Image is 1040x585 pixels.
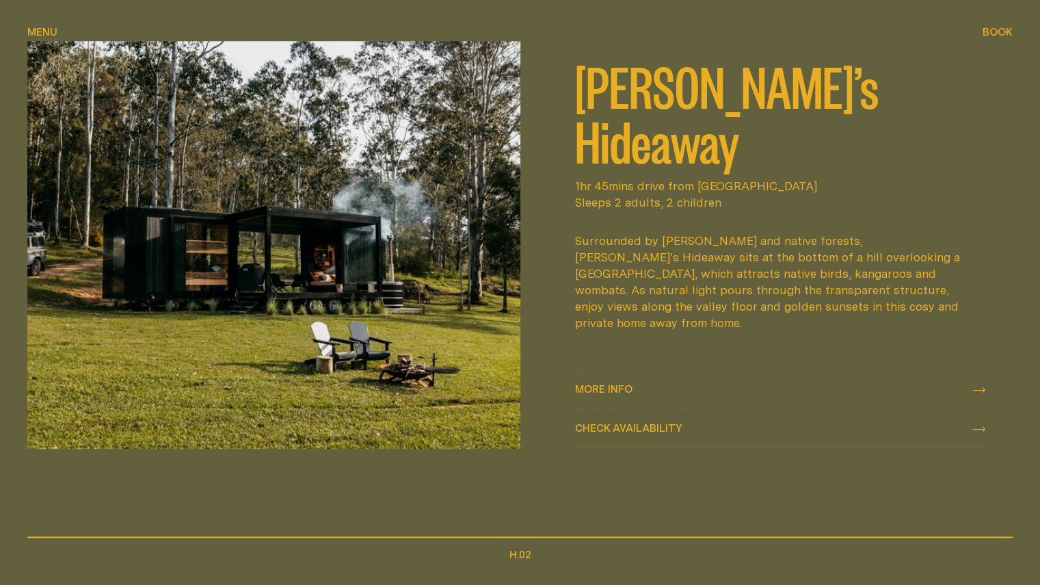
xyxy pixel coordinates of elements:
[575,423,682,433] span: Check availability
[575,178,986,194] span: 1hr 45mins drive from [GEOGRAPHIC_DATA]
[27,25,57,41] button: show menu
[575,57,986,167] h2: [PERSON_NAME]’s Hideaway
[575,410,986,448] button: check availability
[575,371,986,409] a: More info
[575,233,969,331] div: Surrounded by [PERSON_NAME] and native forests, [PERSON_NAME]'s Hideaway sits at the bottom of a ...
[983,27,1013,37] span: Book
[575,384,632,394] span: More info
[27,27,57,37] span: Menu
[983,25,1013,41] button: show booking tray
[575,194,986,211] span: Sleeps 2 adults, 2 children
